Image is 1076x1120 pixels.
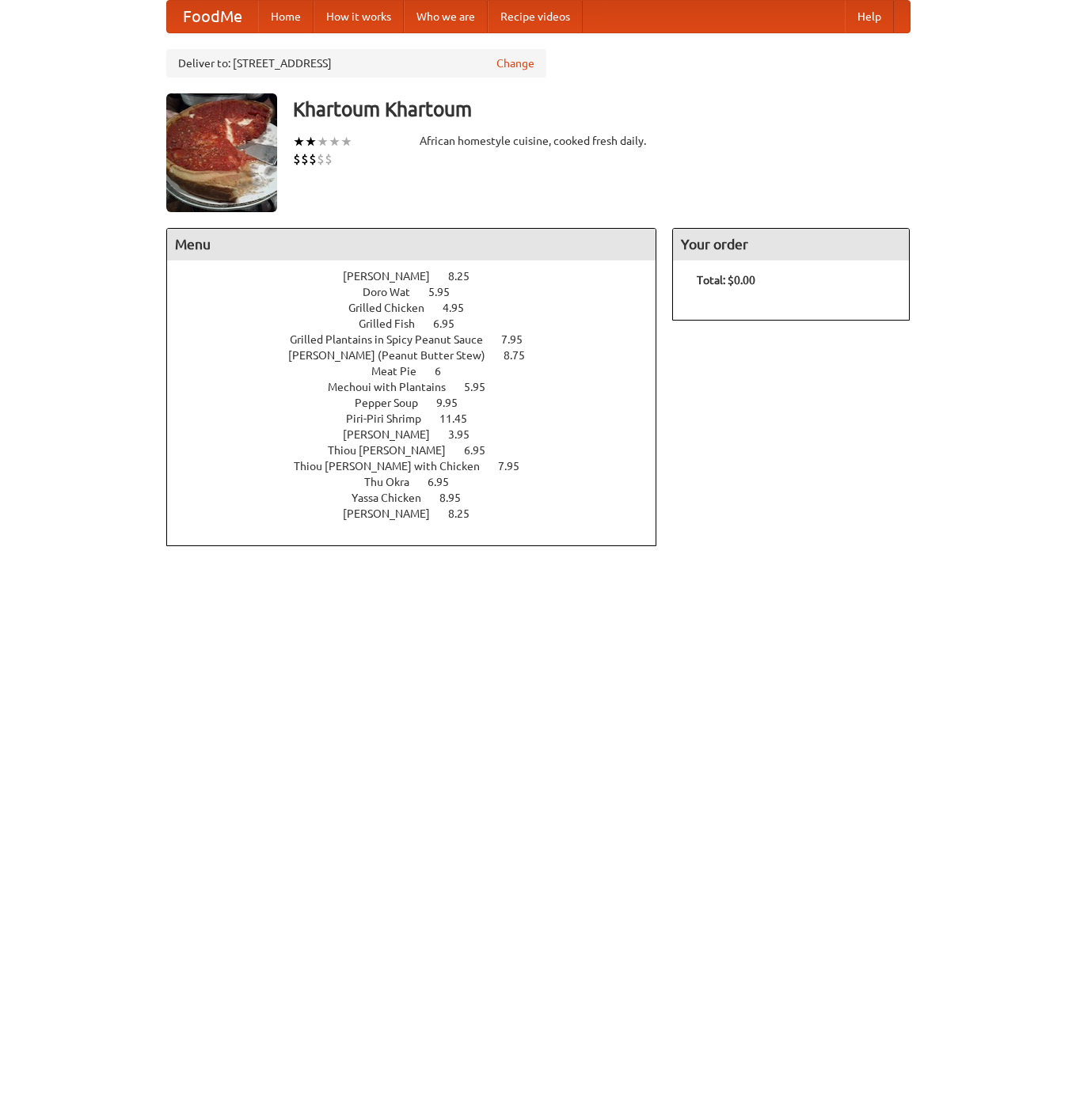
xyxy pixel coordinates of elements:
span: Thiou [PERSON_NAME] with Chicken [294,460,496,473]
li: $ [293,150,301,168]
a: [PERSON_NAME] 8.25 [343,270,499,283]
div: African homestyle cuisine, cooked fresh daily. [420,133,657,149]
img: angular.jpg [166,93,277,212]
a: Grilled Chicken 4.95 [348,302,493,314]
a: Yassa Chicken 8.95 [352,492,490,504]
a: Piri-Piri Shrimp 11.45 [346,412,496,425]
a: Pepper Soup 9.95 [355,397,487,409]
span: Grilled Chicken [348,302,440,314]
span: [PERSON_NAME] (Peanut Butter Stew) [288,349,501,362]
span: Mechoui with Plantains [328,381,462,393]
span: 8.25 [448,270,485,283]
h4: Your order [673,229,909,260]
li: ★ [317,133,329,150]
h3: Khartoum Khartoum [293,93,911,125]
div: Deliver to: [STREET_ADDRESS] [166,49,546,78]
a: [PERSON_NAME] 3.95 [343,428,499,441]
a: FoodMe [167,1,258,32]
a: Home [258,1,314,32]
a: Mechoui with Plantains 5.95 [328,381,515,393]
span: 6.95 [428,476,465,488]
a: Thu Okra 6.95 [364,476,478,488]
span: 5.95 [428,286,466,298]
span: Grilled Fish [359,317,431,330]
a: Thiou [PERSON_NAME] with Chicken 7.95 [294,460,549,473]
span: 6.95 [464,444,501,457]
span: Piri-Piri Shrimp [346,412,437,425]
span: 8.25 [448,507,485,520]
a: Grilled Fish 6.95 [359,317,484,330]
span: 3.95 [448,428,485,441]
li: ★ [329,133,340,150]
a: Change [496,55,534,71]
a: Meat Pie 6 [371,365,470,378]
a: Who we are [404,1,488,32]
span: 9.95 [436,397,473,409]
li: $ [301,150,309,168]
span: [PERSON_NAME] [343,270,446,283]
a: [PERSON_NAME] 8.25 [343,507,499,520]
span: 8.95 [439,492,477,504]
span: 7.95 [501,333,538,346]
span: Pepper Soup [355,397,434,409]
a: How it works [314,1,404,32]
a: Help [845,1,894,32]
span: 6 [435,365,457,378]
span: 6.95 [433,317,470,330]
a: Recipe videos [488,1,583,32]
li: $ [309,150,317,168]
li: ★ [340,133,352,150]
li: $ [317,150,325,168]
span: Meat Pie [371,365,432,378]
a: Thiou [PERSON_NAME] 6.95 [328,444,515,457]
a: Doro Wat 5.95 [363,286,479,298]
span: Grilled Plantains in Spicy Peanut Sauce [290,333,499,346]
span: [PERSON_NAME] [343,507,446,520]
span: 5.95 [464,381,501,393]
span: 8.75 [504,349,541,362]
li: $ [325,150,333,168]
span: Doro Wat [363,286,426,298]
span: 4.95 [443,302,480,314]
span: 11.45 [439,412,483,425]
span: Thiou [PERSON_NAME] [328,444,462,457]
h4: Menu [167,229,656,260]
li: ★ [305,133,317,150]
a: [PERSON_NAME] (Peanut Butter Stew) 8.75 [288,349,554,362]
a: Grilled Plantains in Spicy Peanut Sauce 7.95 [290,333,552,346]
span: Thu Okra [364,476,425,488]
span: 7.95 [498,460,535,473]
b: Total: $0.00 [697,274,755,287]
span: Yassa Chicken [352,492,437,504]
li: ★ [293,133,305,150]
span: [PERSON_NAME] [343,428,446,441]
